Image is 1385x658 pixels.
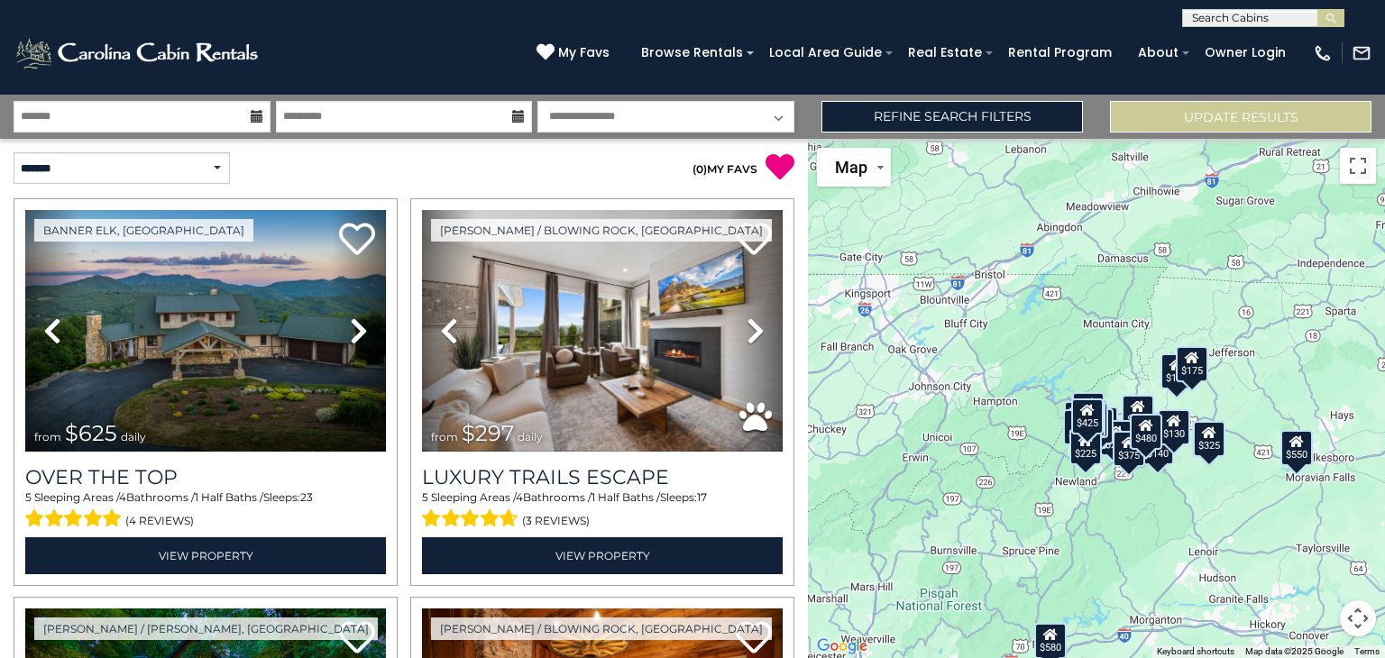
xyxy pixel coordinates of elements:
span: daily [121,430,146,443]
span: (4 reviews) [125,509,194,533]
div: $480 [1130,414,1162,450]
img: White-1-2.png [14,35,263,71]
img: thumbnail_167153549.jpeg [25,210,386,452]
span: 1 Half Baths / [195,490,263,504]
div: $175 [1176,346,1208,382]
a: Terms (opens in new tab) [1354,646,1380,656]
span: (3 reviews) [522,509,590,533]
a: Real Estate [899,39,991,67]
span: daily [518,430,543,443]
span: ( ) [692,162,707,176]
a: Add to favorites [339,221,375,260]
div: $375 [1113,431,1145,467]
a: (0)MY FAVS [692,162,757,176]
span: 5 [422,490,428,504]
span: 17 [697,490,707,504]
img: Google [812,635,872,658]
div: $175 [1160,353,1193,389]
button: Toggle fullscreen view [1340,148,1376,184]
a: Local Area Guide [760,39,891,67]
a: Over The Top [25,465,386,489]
a: Owner Login [1196,39,1295,67]
a: Open this area in Google Maps (opens a new window) [812,635,872,658]
span: 23 [300,490,313,504]
span: 5 [25,490,32,504]
span: from [431,430,458,443]
span: $297 [462,420,514,446]
div: $230 [1063,409,1096,445]
div: $325 [1193,421,1225,457]
div: $125 [1072,392,1105,428]
span: 1 Half Baths / [592,490,660,504]
div: $130 [1158,409,1190,445]
a: [PERSON_NAME] / Blowing Rock, [GEOGRAPHIC_DATA] [431,219,772,242]
a: Banner Elk, [GEOGRAPHIC_DATA] [34,219,253,242]
span: from [34,430,61,443]
span: 0 [696,162,703,176]
button: Keyboard shortcuts [1157,645,1234,658]
a: Rental Program [999,39,1121,67]
div: $290 [1064,401,1096,437]
span: Map data ©2025 Google [1245,646,1344,656]
a: About [1129,39,1188,67]
a: My Favs [537,43,614,63]
img: phone-regular-white.png [1313,43,1333,63]
a: [PERSON_NAME] / Blowing Rock, [GEOGRAPHIC_DATA] [431,617,772,640]
a: Refine Search Filters [821,101,1083,133]
div: $349 [1122,395,1154,431]
a: [PERSON_NAME] / [PERSON_NAME], [GEOGRAPHIC_DATA] [34,617,378,640]
button: Change map style [817,148,891,187]
div: $550 [1280,430,1313,466]
div: $225 [1069,429,1102,465]
button: Update Results [1110,101,1371,133]
a: View Property [422,537,783,574]
div: $230 [1100,420,1133,456]
button: Map camera controls [1340,600,1376,636]
span: My Favs [558,43,610,62]
span: 4 [119,490,126,504]
a: View Property [25,537,386,574]
div: $425 [1071,398,1104,434]
a: Luxury Trails Escape [422,465,783,489]
span: Map [835,158,867,177]
a: Browse Rentals [632,39,752,67]
img: mail-regular-white.png [1352,43,1371,63]
span: $625 [65,420,117,446]
img: thumbnail_168695581.jpeg [422,210,783,452]
div: Sleeping Areas / Bathrooms / Sleeps: [25,489,386,533]
div: Sleeping Areas / Bathrooms / Sleeps: [422,489,783,533]
span: 4 [516,490,523,504]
